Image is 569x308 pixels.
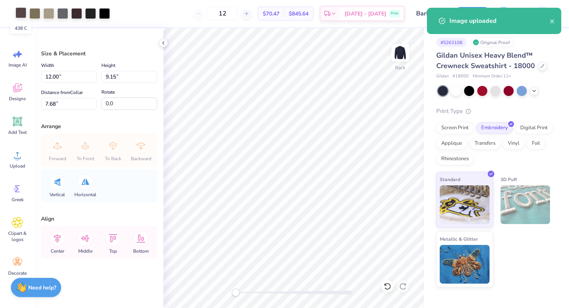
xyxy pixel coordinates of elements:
div: # 526310B [436,38,467,47]
div: Arrange [41,122,157,130]
div: Print Type [436,107,554,116]
div: Foil [527,138,545,149]
div: 438 C [10,23,31,34]
span: [DATE] - [DATE] [344,10,386,18]
span: Vertical [50,192,65,198]
img: 3D Puff [500,185,550,224]
span: Greek [12,197,24,203]
img: Metallic & Glitter [440,245,490,284]
div: Transfers [470,138,500,149]
div: Rhinestones [436,153,474,165]
span: Clipart & logos [5,230,30,243]
a: DM [520,6,554,21]
span: 3D Puff [500,175,517,183]
span: Bottom [133,248,149,254]
label: Height [101,61,115,70]
label: Rotate [101,87,115,97]
span: Minimum Order: 12 + [473,73,511,80]
label: Distance from Collar [41,88,83,97]
span: Decorate [8,270,27,276]
div: Back [395,64,405,71]
img: Standard [440,185,490,224]
div: Size & Placement [41,50,157,58]
span: Standard [440,175,460,183]
div: Image uploaded [449,16,550,26]
input: – – [207,7,238,21]
span: Horizontal [74,192,96,198]
input: Untitled Design [410,6,448,21]
img: Back [392,45,408,60]
div: Screen Print [436,122,474,134]
label: Width [41,61,54,70]
span: Middle [78,248,93,254]
span: Upload [10,163,25,169]
div: Align [41,215,157,223]
strong: Need help? [28,284,56,291]
div: Digital Print [515,122,553,134]
span: Free [391,11,398,16]
span: Top [109,248,117,254]
div: Applique [436,138,467,149]
span: Designs [9,96,26,102]
div: Vinyl [503,138,524,149]
div: Embroidery [476,122,513,134]
span: # 18000 [452,73,469,80]
div: Original Proof [471,38,514,47]
img: Diana Malta [535,6,550,21]
span: Add Text [8,129,27,135]
span: Image AI [9,62,27,68]
div: Accessibility label [232,289,240,296]
span: Gildan [436,73,449,80]
span: Metallic & Glitter [440,235,478,243]
span: $70.47 [263,10,279,18]
button: close [550,16,555,26]
span: $845.64 [289,10,308,18]
span: Gildan Unisex Heavy Blend™ Crewneck Sweatshirt - 18000 [436,51,535,70]
span: Center [51,248,64,254]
